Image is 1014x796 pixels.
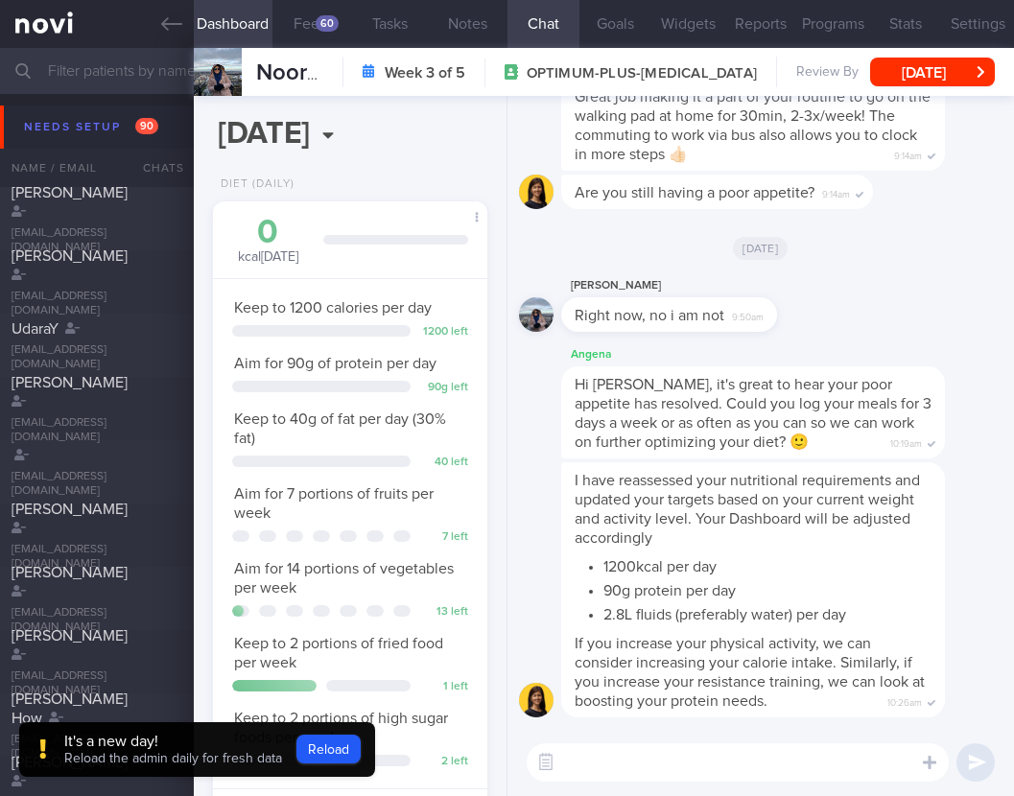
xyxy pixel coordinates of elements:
span: Aim for 90g of protein per day [234,356,436,371]
span: Are you still having a poor appetite? [575,185,814,200]
button: Reload [296,735,361,763]
div: [EMAIL_ADDRESS][DOMAIN_NAME] [12,290,182,318]
div: 60 [316,15,339,32]
span: Noor 'Afifah [256,61,376,84]
span: [PERSON_NAME] [12,185,128,200]
span: Keep to 1200 calories per day [234,300,432,316]
strong: Week 3 of 5 [385,63,465,82]
div: It's a new day! [64,732,282,751]
span: 90 [135,118,158,134]
span: Keep to 2 portions of fried food per week [234,636,443,670]
div: [EMAIL_ADDRESS][DOMAIN_NAME] [12,470,182,499]
span: [PERSON_NAME] [12,628,128,644]
span: [PERSON_NAME] [12,502,128,517]
span: UdaraY [12,321,59,337]
span: [PERSON_NAME] How [12,691,128,726]
div: [EMAIL_ADDRESS][DOMAIN_NAME] [12,543,182,572]
span: Aim for 7 portions of fruits per week [234,486,434,521]
div: [EMAIL_ADDRESS][DOMAIN_NAME] [12,733,182,761]
li: 1200kcal per day [603,552,931,576]
span: Aim for 14 portions of vegetables per week [234,561,454,596]
span: I have reassessed your nutritional requirements and updated your targets based on your current we... [575,473,920,546]
div: 1 left [420,680,468,694]
div: [EMAIL_ADDRESS][DOMAIN_NAME] [12,226,182,255]
div: Angena [561,343,1002,366]
div: Needs setup [19,114,163,140]
span: Keep to 2 portions of high sugar foods per week [234,711,448,745]
span: If you increase your physical activity, we can consider increasing your calorie intake. Similarly... [575,636,925,709]
div: 90 g left [420,381,468,395]
div: 13 left [420,605,468,620]
div: [EMAIL_ADDRESS][DOMAIN_NAME] [12,343,182,372]
div: 7 left [420,530,468,545]
div: Chats [117,149,194,187]
div: 2 left [420,755,468,769]
div: 0 [232,216,304,249]
div: kcal [DATE] [232,216,304,267]
span: [PERSON_NAME] [12,755,128,770]
span: Reload the admin daily for fresh data [64,752,282,765]
span: [PERSON_NAME] [12,565,128,580]
li: 90g protein per day [603,576,931,600]
span: Review By [796,64,859,82]
span: 9:50am [732,306,764,324]
span: 9:14am [894,145,922,163]
div: [PERSON_NAME] [561,274,835,297]
li: 2.8L fluids (preferably water) per day [603,600,931,624]
span: 9:14am [822,183,850,201]
div: [EMAIL_ADDRESS][DOMAIN_NAME] [12,416,182,445]
span: 10:26am [887,691,922,710]
span: OPTIMUM-PLUS-[MEDICAL_DATA] [527,64,757,83]
div: Diet (Daily) [213,177,295,192]
span: [PERSON_NAME] [12,375,128,390]
span: 10:19am [890,433,922,451]
span: Right now, no i am not [575,308,724,323]
div: 1200 left [420,325,468,339]
div: 40 left [420,456,468,470]
span: Hi [PERSON_NAME], it's great to hear your poor appetite has resolved. Could you log your meals fo... [575,377,931,450]
span: Keep to 40g of fat per day (30% fat) [234,411,446,446]
div: [EMAIL_ADDRESS][DOMAIN_NAME] [12,606,182,635]
span: [DATE] [733,237,788,260]
button: [DATE] [870,58,995,86]
span: [PERSON_NAME] [12,248,128,264]
div: [EMAIL_ADDRESS][DOMAIN_NAME] [12,669,182,698]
